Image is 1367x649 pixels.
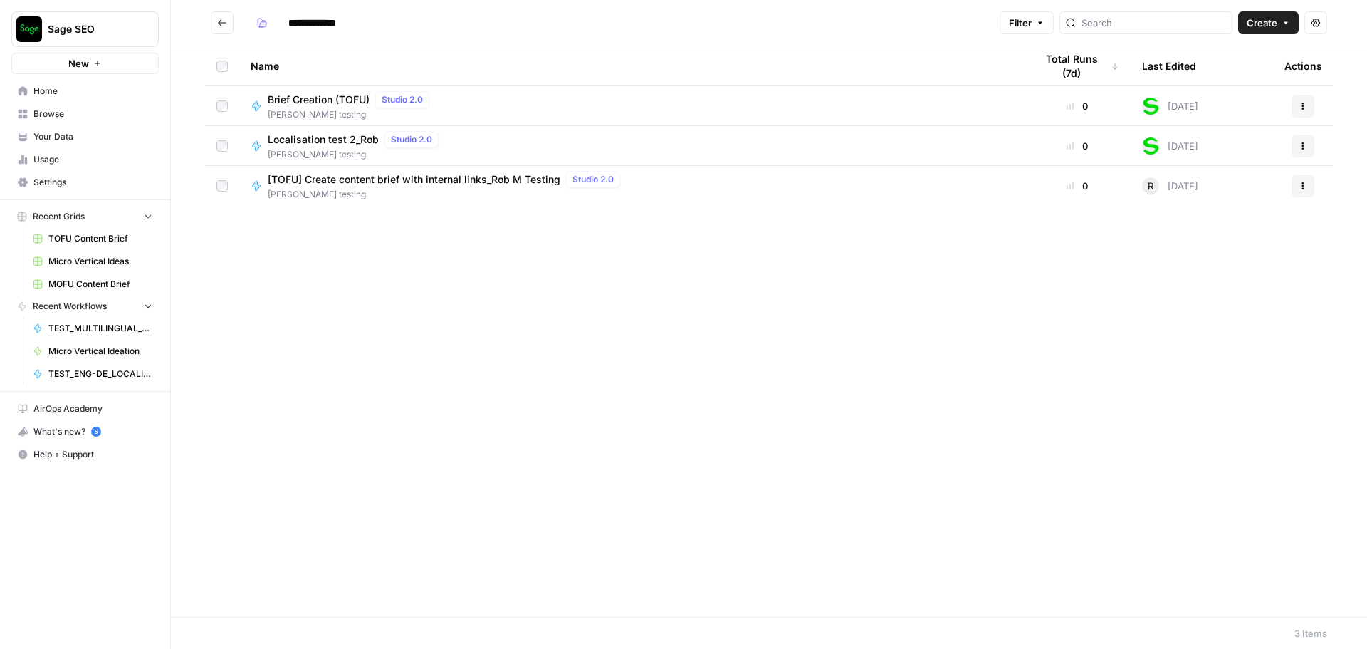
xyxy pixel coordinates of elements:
button: Filter [1000,11,1054,34]
a: Micro Vertical Ideation [26,340,159,363]
span: Brief Creation (TOFU) [268,93,370,107]
span: Sage SEO [48,22,134,36]
button: Go back [211,11,234,34]
span: Home [33,85,152,98]
div: 0 [1035,99,1119,113]
a: [TOFU] Create content brief with internal links_Rob M TestingStudio 2.0[PERSON_NAME] testing [251,171,1012,201]
a: Brief Creation (TOFU)Studio 2.0[PERSON_NAME] testing [251,91,1012,121]
button: Create [1238,11,1299,34]
text: 5 [94,428,98,435]
div: What's new? [12,421,158,442]
a: Settings [11,171,159,194]
div: 0 [1035,139,1119,153]
button: New [11,53,159,74]
span: Help + Support [33,448,152,461]
a: MOFU Content Brief [26,273,159,296]
div: Total Runs (7d) [1035,46,1119,85]
span: New [68,56,89,71]
img: 2tjdtbkr969jgkftgy30i99suxv9 [1142,137,1159,155]
span: TEST_ENG-DE_LOCALISATIONS_BULK [48,368,152,380]
div: Last Edited [1142,46,1196,85]
div: [DATE] [1142,137,1198,155]
span: Usage [33,153,152,166]
a: Localisation test 2_RobStudio 2.0[PERSON_NAME] testing [251,131,1012,161]
span: Browse [33,108,152,120]
span: AirOps Academy [33,403,152,415]
span: Localisation test 2_Rob [268,133,379,147]
div: [DATE] [1142,98,1198,115]
div: 3 Items [1294,626,1327,640]
span: [PERSON_NAME] testing [268,188,626,201]
div: Name [251,46,1012,85]
span: Filter [1009,16,1032,30]
div: 0 [1035,179,1119,193]
span: MOFU Content Brief [48,278,152,291]
a: Usage [11,148,159,171]
button: Recent Workflows [11,296,159,317]
span: Micro Vertical Ideation [48,345,152,358]
span: Settings [33,176,152,189]
a: AirOps Academy [11,398,159,420]
span: Recent Workflows [33,300,107,313]
div: [DATE] [1142,177,1198,194]
button: Help + Support [11,443,159,466]
span: Recent Grids [33,210,85,223]
span: TOFU Content Brief [48,232,152,245]
button: Recent Grids [11,206,159,227]
button: Workspace: Sage SEO [11,11,159,47]
a: Home [11,80,159,103]
a: 5 [91,427,101,437]
a: Micro Vertical Ideas [26,250,159,273]
span: Your Data [33,130,152,143]
span: Studio 2.0 [382,93,423,106]
input: Search [1081,16,1226,30]
img: 2tjdtbkr969jgkftgy30i99suxv9 [1142,98,1159,115]
a: TOFU Content Brief [26,227,159,250]
a: TEST_MULTILINGUAL_TRANSLATIONS [26,317,159,340]
a: Your Data [11,125,159,148]
a: TEST_ENG-DE_LOCALISATIONS_BULK [26,363,159,385]
div: Actions [1284,46,1322,85]
button: What's new? 5 [11,420,159,443]
a: Browse [11,103,159,125]
span: R [1148,179,1153,193]
span: Micro Vertical Ideas [48,255,152,268]
span: [TOFU] Create content brief with internal links_Rob M Testing [268,172,560,187]
img: Sage SEO Logo [16,16,42,42]
span: Studio 2.0 [572,173,614,186]
span: [PERSON_NAME] testing [268,108,435,121]
span: [PERSON_NAME] testing [268,148,444,161]
span: TEST_MULTILINGUAL_TRANSLATIONS [48,322,152,335]
span: Create [1247,16,1277,30]
span: Studio 2.0 [391,133,432,146]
